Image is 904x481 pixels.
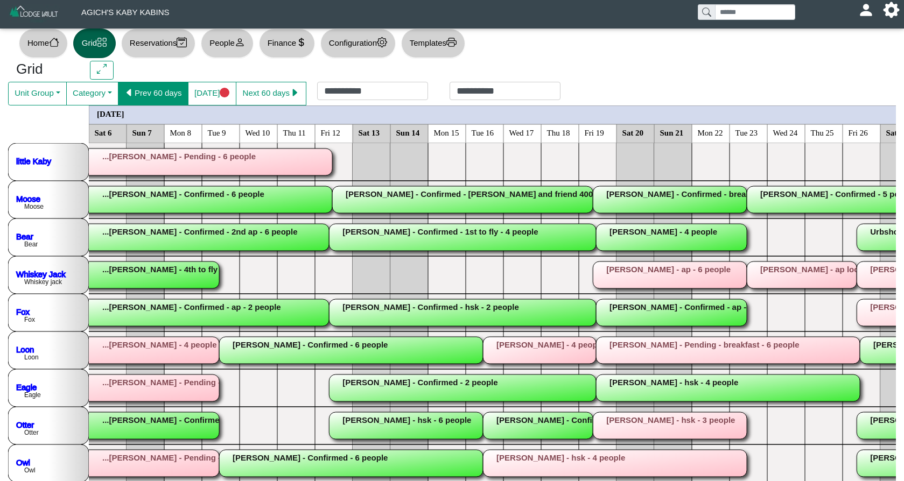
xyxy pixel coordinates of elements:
button: Configurationgear [320,29,396,58]
text: Sun 21 [660,128,684,137]
svg: search [702,8,711,16]
text: Tue 9 [208,128,226,137]
text: Wed 17 [509,128,534,137]
svg: person fill [862,6,870,14]
button: [DATE]circle fill [188,82,236,105]
text: Sat 6 [95,128,113,137]
a: Bear [16,231,33,240]
text: Mon 22 [698,128,723,137]
a: Fox [16,307,30,316]
text: Sat 20 [622,128,644,137]
text: Loon [24,353,39,361]
svg: circle fill [220,88,230,98]
button: Templatesprinter [401,29,465,58]
text: Moose [24,203,44,210]
text: Owl [24,466,36,474]
img: Z [9,4,60,23]
input: Check in [317,82,428,100]
h3: Grid [16,61,74,78]
text: Mon 15 [434,128,459,137]
a: Owl [16,457,30,466]
text: Thu 25 [811,128,834,137]
text: Bear [24,240,38,248]
text: Fri 12 [321,128,340,137]
text: Fri 19 [585,128,604,137]
button: Gridgrid [73,29,116,58]
text: Sat 13 [359,128,380,137]
svg: calendar2 check [177,37,187,47]
button: Next 60 dayscaret right fill [236,82,306,105]
svg: grid [97,37,107,47]
text: [DATE] [97,109,124,118]
svg: person [235,37,245,47]
button: caret left fillPrev 60 days [118,82,188,105]
svg: arrows angle expand [97,64,107,74]
button: Category [66,82,118,105]
button: Homehouse [19,29,68,58]
button: Peopleperson [201,29,253,58]
a: little Kaby [16,156,52,165]
a: Moose [16,194,40,203]
button: Reservationscalendar2 check [121,29,195,58]
text: Tue 23 [735,128,758,137]
input: Check out [450,82,560,100]
button: Unit Group [8,82,67,105]
svg: printer [446,37,457,47]
text: Fox [24,316,35,323]
text: Fri 26 [849,128,868,137]
svg: house [49,37,59,47]
text: Thu 18 [547,128,570,137]
button: arrows angle expand [90,61,113,80]
a: Eagle [16,382,37,391]
text: Sun 14 [396,128,420,137]
svg: gear fill [887,6,895,14]
text: Otter [24,429,39,436]
text: Wed 10 [246,128,270,137]
svg: gear [377,37,387,47]
button: Financecurrency dollar [259,29,315,58]
a: Loon [16,344,34,353]
text: Thu 11 [283,128,306,137]
text: Whiskey jack [24,278,62,286]
text: Eagle [24,391,41,399]
text: Tue 16 [472,128,494,137]
text: Mon 8 [170,128,192,137]
a: Whiskey Jack [16,269,66,278]
a: Otter [16,420,34,429]
svg: caret right fill [290,88,300,98]
svg: currency dollar [296,37,306,47]
svg: caret left fill [124,88,135,98]
text: Sun 7 [132,128,152,137]
text: Wed 24 [773,128,798,137]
